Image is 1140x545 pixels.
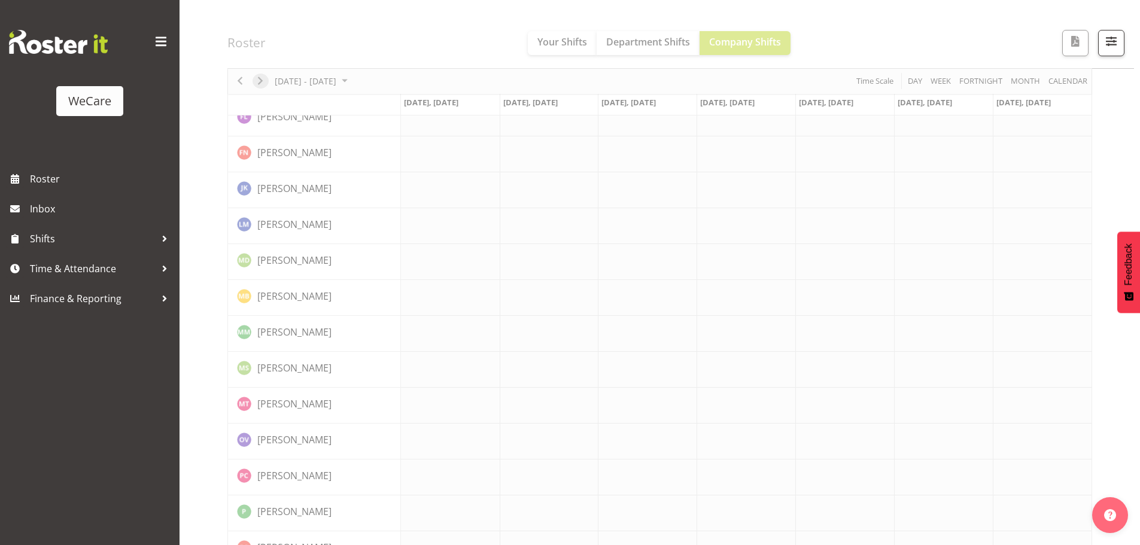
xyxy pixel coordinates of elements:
button: Feedback - Show survey [1117,232,1140,313]
img: Rosterit website logo [9,30,108,54]
span: Feedback [1123,243,1134,285]
span: Shifts [30,230,156,248]
div: WeCare [68,92,111,110]
span: Inbox [30,200,174,218]
img: help-xxl-2.png [1104,509,1116,521]
span: Time & Attendance [30,260,156,278]
span: Finance & Reporting [30,290,156,307]
button: Filter Shifts [1098,30,1124,56]
span: Roster [30,170,174,188]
